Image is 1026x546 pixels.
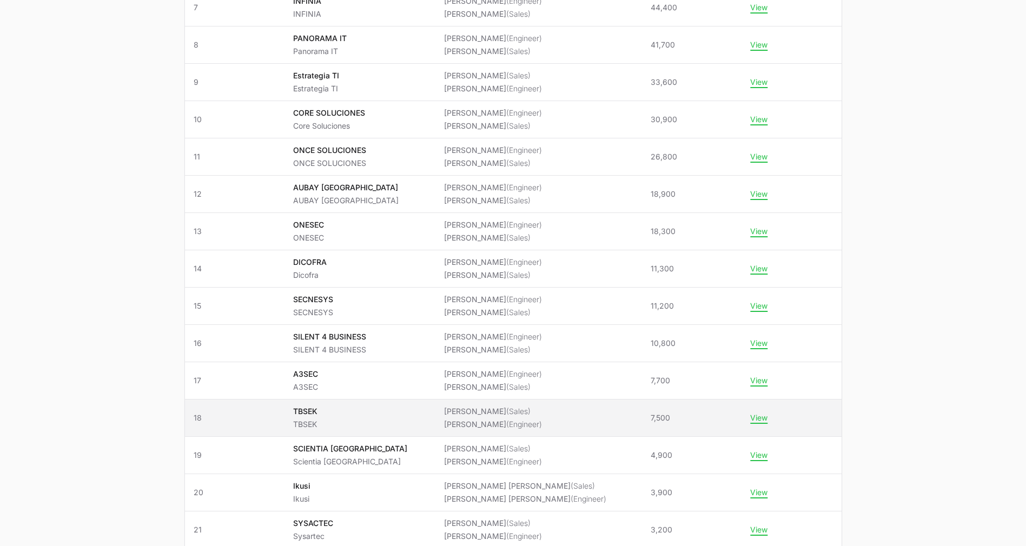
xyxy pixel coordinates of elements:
li: [PERSON_NAME] [PERSON_NAME] [444,481,606,491]
span: 21 [194,524,276,535]
li: [PERSON_NAME] [444,406,542,417]
button: View [750,338,767,348]
p: Dicofra [293,270,327,281]
li: [PERSON_NAME] [444,307,542,318]
li: [PERSON_NAME] [444,518,542,529]
li: [PERSON_NAME] [444,145,542,156]
span: (Engineer) [506,369,542,378]
span: 41,700 [651,39,675,50]
p: TBSEK [293,419,317,430]
span: (Sales) [506,121,531,130]
li: [PERSON_NAME] [PERSON_NAME] [444,494,606,504]
li: [PERSON_NAME] [444,182,542,193]
span: 16 [194,338,276,349]
span: (Engineer) [506,183,542,192]
span: (Sales) [506,345,531,354]
span: 4,900 [651,450,672,461]
span: (Sales) [506,9,531,18]
p: ONESEC [293,219,324,230]
button: View [750,40,767,50]
li: [PERSON_NAME] [444,270,542,281]
p: Estrategia TI [293,83,339,94]
span: (Sales) [506,518,531,528]
span: (Engineer) [506,531,542,541]
span: 30,900 [651,114,677,125]
p: AUBAY [GEOGRAPHIC_DATA] [293,182,399,193]
button: View [750,264,767,274]
span: (Sales) [506,444,531,453]
button: View [750,450,767,460]
span: (Sales) [506,46,531,56]
span: (Sales) [506,382,531,391]
p: ONCE SOLUCIONES [293,158,366,169]
span: 18 [194,412,276,423]
li: [PERSON_NAME] [444,294,542,305]
p: Panorama IT [293,46,347,57]
p: ONCE SOLUCIONES [293,145,366,156]
span: 18,900 [651,189,676,199]
span: (Sales) [506,270,531,279]
span: 15 [194,301,276,311]
span: 17 [194,375,276,386]
span: 10 [194,114,276,125]
li: [PERSON_NAME] [444,531,542,542]
span: (Engineer) [506,34,542,43]
button: View [750,115,767,124]
li: [PERSON_NAME] [444,121,542,131]
span: 33,600 [651,77,677,88]
button: View [750,77,767,87]
span: 11 [194,151,276,162]
span: (Sales) [506,158,531,168]
button: View [750,3,767,12]
span: (Engineer) [506,332,542,341]
p: Scientia [GEOGRAPHIC_DATA] [293,456,407,467]
li: [PERSON_NAME] [444,257,542,268]
li: [PERSON_NAME] [444,369,542,379]
p: SECNESYS [293,307,333,318]
button: View [750,227,767,236]
span: (Engineer) [506,220,542,229]
span: 14 [194,263,276,274]
li: [PERSON_NAME] [444,195,542,206]
span: (Sales) [506,233,531,242]
span: (Sales) [571,481,595,490]
li: [PERSON_NAME] [444,108,542,118]
p: SILENT 4 BUSINESS [293,331,366,342]
li: [PERSON_NAME] [444,419,542,430]
span: 18,300 [651,226,676,237]
p: Ikusi [293,481,310,491]
p: SYSACTEC [293,518,333,529]
p: SCIENTIA [GEOGRAPHIC_DATA] [293,443,407,454]
p: Core Soluciones [293,121,365,131]
li: [PERSON_NAME] [444,344,542,355]
span: 7,500 [651,412,670,423]
li: [PERSON_NAME] [444,46,542,57]
p: TBSEK [293,406,317,417]
span: (Engineer) [506,145,542,155]
span: (Engineer) [506,257,542,267]
p: Sysartec [293,531,333,542]
button: View [750,152,767,162]
span: 11,200 [651,301,674,311]
span: (Sales) [506,407,531,416]
span: 7,700 [651,375,670,386]
li: [PERSON_NAME] [444,70,542,81]
button: View [750,488,767,497]
span: 3,900 [651,487,672,498]
p: SILENT 4 BUSINESS [293,344,366,355]
button: View [750,525,767,535]
span: 44,400 [651,2,677,13]
button: View [750,189,767,199]
p: Ikusi [293,494,310,504]
span: (Engineer) [571,494,606,503]
li: [PERSON_NAME] [444,219,542,230]
span: 13 [194,226,276,237]
button: View [750,301,767,311]
p: Estrategia TI [293,70,339,81]
li: [PERSON_NAME] [444,456,542,467]
span: (Sales) [506,196,531,205]
span: 8 [194,39,276,50]
span: (Engineer) [506,457,542,466]
span: (Sales) [506,308,531,317]
p: DICOFRA [293,257,327,268]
